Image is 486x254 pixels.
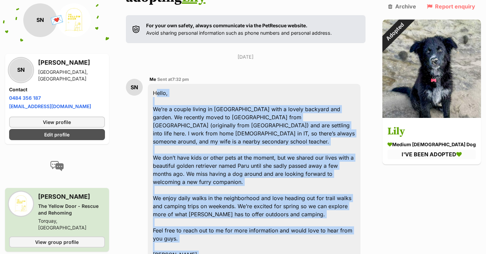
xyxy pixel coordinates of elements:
[387,150,476,159] div: I'VE BEEN ADOPTED
[9,117,105,128] a: View profile
[9,236,105,248] a: View group profile
[38,58,105,67] h3: [PERSON_NAME]
[373,10,416,54] div: Adopted
[38,218,105,231] div: Torquay, [GEOGRAPHIC_DATA]
[50,161,64,171] img: conversation-icon-4a6f8262b818ee0b60e3300018af0b2d0b884aa5de6e9bcb8d3d4eeb1a70a7c4.svg
[146,23,307,28] strong: For your own safety, always communicate via the PetRescue website.
[9,95,41,101] a: 0484 356 187
[157,77,189,82] span: Sent at
[382,113,481,119] a: Adopted
[23,3,57,37] div: SN
[172,77,189,82] span: 7:32 pm
[9,86,105,93] h4: Contact
[35,239,79,246] span: View group profile
[9,192,33,216] img: The Yellow Door - Rescue and Rehoming profile pic
[382,20,481,118] img: Lily
[427,3,475,9] a: Report enquiry
[387,124,476,139] h3: Lily
[57,3,91,37] img: The Yellow Door - Rescue and Rehoming profile pic
[38,203,105,216] div: The Yellow Door - Rescue and Rehoming
[50,13,65,28] span: 💌
[43,119,71,126] span: View profile
[38,192,105,201] h3: [PERSON_NAME]
[382,119,481,164] a: Lily medium [DEMOGRAPHIC_DATA] Dog I'VE BEEN ADOPTED
[126,53,366,60] p: [DATE]
[387,141,476,148] div: medium [DEMOGRAPHIC_DATA] Dog
[150,77,156,82] span: Me
[126,79,143,96] div: SN
[9,103,91,109] a: [EMAIL_ADDRESS][DOMAIN_NAME]
[388,3,416,9] a: Archive
[9,58,33,82] div: SN
[9,129,105,140] a: Edit profile
[38,69,105,82] div: [GEOGRAPHIC_DATA], [GEOGRAPHIC_DATA]
[146,22,332,36] p: Avoid sharing personal information such as phone numbers and personal address.
[44,131,70,138] span: Edit profile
